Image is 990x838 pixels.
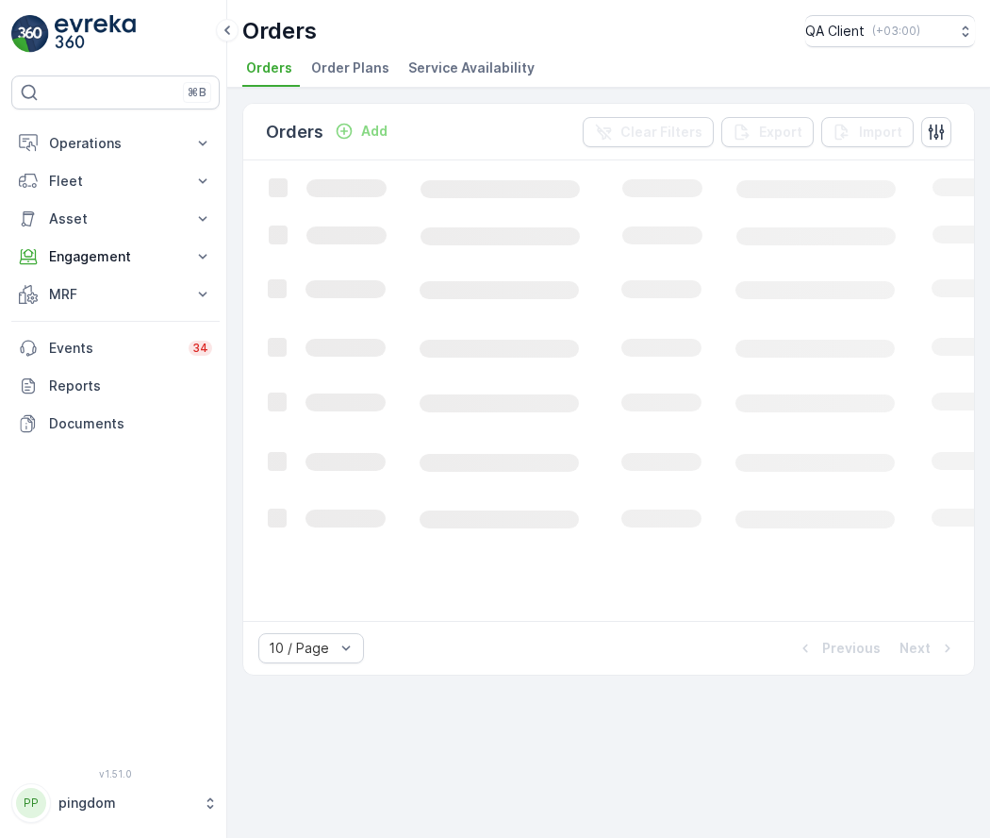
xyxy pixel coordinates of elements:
p: Orders [242,16,317,46]
span: Order Plans [311,59,389,77]
p: pingdom [58,794,193,813]
p: Reports [49,377,212,395]
a: Reports [11,367,220,405]
button: Export [721,117,814,147]
span: v 1.51.0 [11,768,220,779]
p: ⌘B [188,85,206,100]
p: Next [899,639,931,658]
span: Service Availability [408,59,535,77]
button: Engagement [11,238,220,276]
button: QA Client(+03:00) [805,15,975,47]
p: 34 [192,341,208,356]
button: Operations [11,125,220,162]
p: MRF [49,285,182,304]
button: Clear Filters [583,117,714,147]
p: ( +03:00 ) [872,24,920,39]
p: Documents [49,414,212,433]
p: Events [49,339,177,358]
a: Events34 [11,329,220,367]
button: Add [327,120,395,142]
p: Previous [822,639,881,658]
button: Asset [11,200,220,238]
span: Orders [246,59,292,77]
p: QA Client [805,22,865,41]
p: Engagement [49,247,182,266]
button: Next [898,637,959,660]
button: MRF [11,276,220,313]
button: PPpingdom [11,783,220,823]
p: Fleet [49,172,182,191]
div: PP [16,788,46,818]
p: Export [759,123,802,142]
p: Import [859,123,902,142]
button: Import [821,117,914,147]
button: Fleet [11,162,220,200]
p: Clear Filters [620,123,702,142]
img: logo_light-DOdMpM7g.png [55,15,136,53]
img: logo [11,15,49,53]
a: Documents [11,405,220,443]
p: Orders [266,119,323,145]
p: Add [361,122,388,141]
button: Previous [794,637,883,660]
p: Operations [49,134,182,153]
p: Asset [49,209,182,228]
